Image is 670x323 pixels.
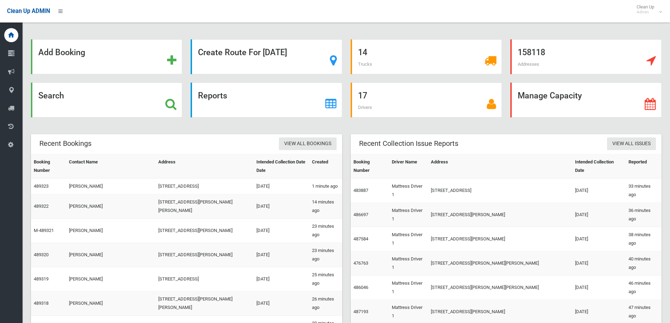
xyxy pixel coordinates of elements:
[518,62,539,67] span: Addresses
[572,203,626,227] td: [DATE]
[38,47,85,57] strong: Add Booking
[254,194,309,219] td: [DATE]
[66,154,156,179] th: Contact Name
[572,276,626,300] td: [DATE]
[572,227,626,251] td: [DATE]
[309,267,342,291] td: 25 minutes ago
[66,267,156,291] td: [PERSON_NAME]
[34,204,49,209] a: 489322
[518,91,582,101] strong: Manage Capacity
[191,83,342,117] a: Reports
[351,39,502,74] a: 14 Trucks
[31,154,66,179] th: Booking Number
[155,179,253,194] td: [STREET_ADDRESS]
[428,251,572,276] td: [STREET_ADDRESS][PERSON_NAME][PERSON_NAME]
[358,105,372,110] span: Drivers
[7,8,50,14] span: Clean Up ADMIN
[510,39,662,74] a: 158118 Addresses
[66,194,156,219] td: [PERSON_NAME]
[353,260,368,266] a: 476763
[389,179,428,203] td: Mattress Driver 1
[351,154,389,179] th: Booking Number
[626,179,662,203] td: 33 minutes ago
[572,251,626,276] td: [DATE]
[389,227,428,251] td: Mattress Driver 1
[279,137,337,150] a: View All Bookings
[34,276,49,282] a: 489319
[637,9,654,15] small: Admin
[66,291,156,316] td: [PERSON_NAME]
[626,154,662,179] th: Reported
[191,39,342,74] a: Create Route For [DATE]
[66,219,156,243] td: [PERSON_NAME]
[626,251,662,276] td: 40 minutes ago
[309,194,342,219] td: 14 minutes ago
[428,154,572,179] th: Address
[353,285,368,290] a: 486046
[31,39,182,74] a: Add Booking
[572,179,626,203] td: [DATE]
[66,179,156,194] td: [PERSON_NAME]
[389,203,428,227] td: Mattress Driver 1
[155,243,253,267] td: [STREET_ADDRESS][PERSON_NAME]
[155,291,253,316] td: [STREET_ADDRESS][PERSON_NAME][PERSON_NAME]
[353,212,368,217] a: 486697
[428,227,572,251] td: [STREET_ADDRESS][PERSON_NAME]
[518,47,545,57] strong: 158118
[254,154,309,179] th: Intended Collection Date Date
[198,47,287,57] strong: Create Route For [DATE]
[155,154,253,179] th: Address
[358,47,367,57] strong: 14
[351,137,467,150] header: Recent Collection Issue Reports
[309,179,342,194] td: 1 minute ago
[254,179,309,194] td: [DATE]
[607,137,656,150] a: View All Issues
[34,252,49,257] a: 489320
[626,227,662,251] td: 38 minutes ago
[38,91,64,101] strong: Search
[309,291,342,316] td: 26 minutes ago
[389,154,428,179] th: Driver Name
[198,91,227,101] strong: Reports
[34,228,54,233] a: M-489321
[254,291,309,316] td: [DATE]
[254,243,309,267] td: [DATE]
[155,219,253,243] td: [STREET_ADDRESS][PERSON_NAME]
[155,267,253,291] td: [STREET_ADDRESS]
[428,276,572,300] td: [STREET_ADDRESS][PERSON_NAME][PERSON_NAME]
[389,251,428,276] td: Mattress Driver 1
[358,91,367,101] strong: 17
[428,203,572,227] td: [STREET_ADDRESS][PERSON_NAME]
[31,137,100,150] header: Recent Bookings
[428,179,572,203] td: [STREET_ADDRESS]
[309,219,342,243] td: 23 minutes ago
[389,276,428,300] td: Mattress Driver 1
[34,183,49,189] a: 489323
[633,4,661,15] span: Clean Up
[66,243,156,267] td: [PERSON_NAME]
[254,219,309,243] td: [DATE]
[309,154,342,179] th: Created
[309,243,342,267] td: 23 minutes ago
[572,154,626,179] th: Intended Collection Date
[34,301,49,306] a: 489318
[358,62,372,67] span: Trucks
[353,309,368,314] a: 487193
[510,83,662,117] a: Manage Capacity
[31,83,182,117] a: Search
[626,276,662,300] td: 46 minutes ago
[351,83,502,117] a: 17 Drivers
[254,267,309,291] td: [DATE]
[155,194,253,219] td: [STREET_ADDRESS][PERSON_NAME][PERSON_NAME]
[353,188,368,193] a: 483887
[626,203,662,227] td: 36 minutes ago
[353,236,368,241] a: 487584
